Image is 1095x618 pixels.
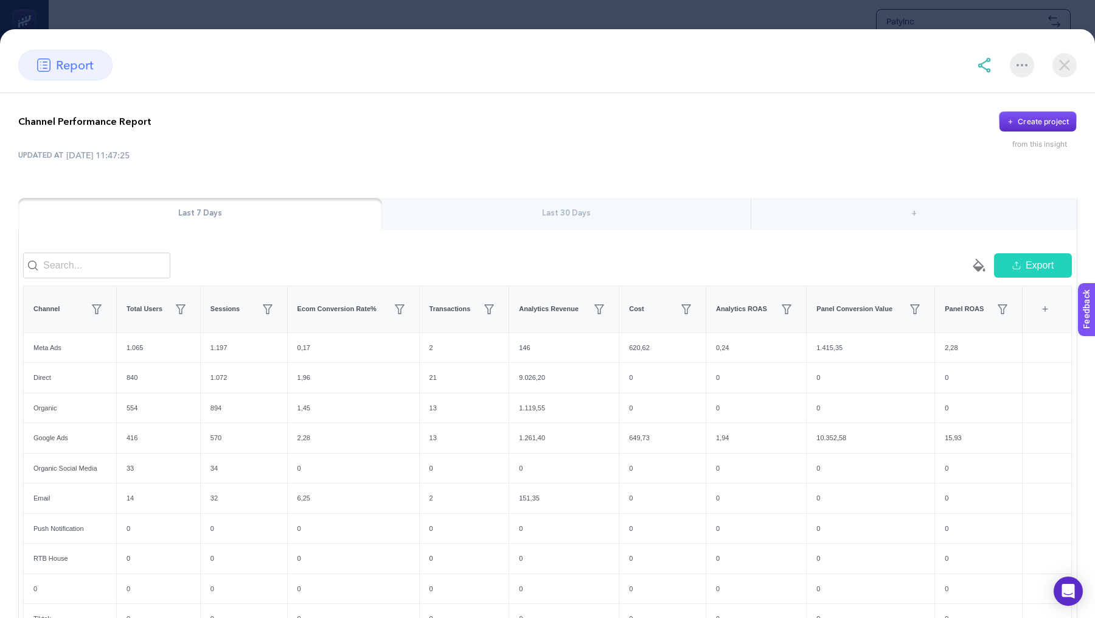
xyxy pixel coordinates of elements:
div: 21 [420,363,509,393]
div: 0 [619,363,706,393]
div: 0 [935,514,1022,544]
div: 2,28 [288,423,419,453]
div: 570 [201,423,287,453]
div: 0,24 [706,333,806,363]
div: 0 [935,393,1022,423]
div: 0 [619,454,706,483]
div: 0 [420,514,509,544]
div: 1.197 [201,333,287,363]
div: 0 [619,544,706,574]
div: 0 [935,574,1022,604]
img: close-dialog [1052,53,1077,77]
span: Panel Conversion Value [816,304,892,314]
span: Panel ROAS [945,304,984,314]
div: 146 [509,333,619,363]
div: 0 [807,393,934,423]
div: 10 items selected [1032,296,1042,323]
span: Transactions [429,304,471,314]
div: 0 [706,393,806,423]
div: RTB House [24,544,116,574]
div: 620,62 [619,333,706,363]
span: report [56,56,94,74]
img: report [37,58,50,72]
img: More options [1017,64,1027,66]
div: Organic [24,393,116,423]
div: 13 [420,393,509,423]
div: 894 [201,393,287,423]
div: 0 [935,544,1022,574]
div: 0 [807,363,934,393]
div: 0 [935,483,1022,513]
span: UPDATED AT [18,150,64,160]
div: 1.119,55 [509,393,619,423]
div: 2,28 [935,333,1022,363]
div: 1.065 [117,333,200,363]
div: 0 [807,454,934,483]
div: Create project [1018,117,1069,127]
div: + [751,198,1077,230]
div: 554 [117,393,200,423]
div: 1.415,35 [807,333,934,363]
div: 0 [509,514,619,544]
div: 32 [201,483,287,513]
div: Last 30 Days [382,198,751,230]
button: Export [994,253,1072,278]
div: Last 7 Days [18,198,382,230]
div: 0 [288,514,419,544]
img: share [977,58,992,72]
div: 2 [420,333,509,363]
div: 1.261,40 [509,423,619,453]
div: 416 [117,423,200,453]
div: 840 [117,363,200,393]
div: 0,17 [288,333,419,363]
div: Open Intercom Messenger [1054,577,1083,606]
span: Ecom Conversion Rate% [297,304,377,314]
div: 0 [509,544,619,574]
div: 649,73 [619,423,706,453]
div: 0 [509,454,619,483]
div: 0 [706,574,806,604]
div: 0 [935,363,1022,393]
div: Google Ads [24,423,116,453]
div: 2 [420,483,509,513]
div: 0 [420,454,509,483]
div: 0 [807,514,934,544]
div: 0 [288,544,419,574]
div: 0 [619,514,706,544]
div: + [1034,296,1057,323]
span: Cost [629,304,644,314]
div: 0 [807,574,934,604]
div: 0 [117,514,200,544]
div: 0 [706,454,806,483]
div: 0 [935,454,1022,483]
div: 0 [619,393,706,423]
button: Create project [999,111,1077,132]
div: 0 [420,544,509,574]
span: Feedback [7,4,46,13]
span: Sessions [210,304,240,314]
div: 1.072 [201,363,287,393]
span: Total Users [127,304,162,314]
div: 0 [288,454,419,483]
div: 0 [288,574,419,604]
div: 9.026,20 [509,363,619,393]
div: 1,45 [288,393,419,423]
p: Channel Performance Report [18,114,151,129]
div: 0 [706,514,806,544]
div: 1,96 [288,363,419,393]
div: 0 [807,483,934,513]
div: 13 [420,423,509,453]
div: from this insight [1012,139,1077,149]
div: 0 [706,483,806,513]
div: Email [24,483,116,513]
div: 151,35 [509,483,619,513]
div: 0 [24,574,116,604]
div: 0 [807,544,934,574]
div: 6,25 [288,483,419,513]
span: Export [1026,258,1054,273]
div: Organic Social Media [24,454,116,483]
time: [DATE] 11:47:25 [66,149,130,161]
div: 10.352,58 [807,423,934,453]
span: Analytics ROAS [716,304,767,314]
div: 1,94 [706,423,806,453]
